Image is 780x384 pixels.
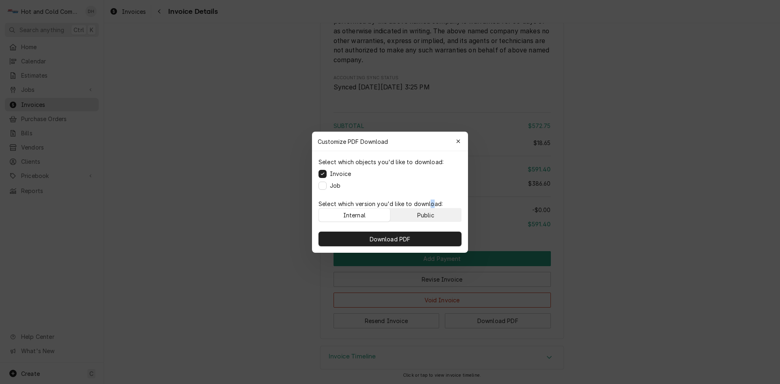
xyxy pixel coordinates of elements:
[330,181,340,190] label: Job
[330,169,351,178] label: Invoice
[312,132,468,151] div: Customize PDF Download
[318,200,461,208] p: Select which version you'd like to download:
[343,210,366,219] div: Internal
[318,232,461,246] button: Download PDF
[318,158,444,166] p: Select which objects you'd like to download:
[368,234,412,243] span: Download PDF
[417,210,434,219] div: Public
